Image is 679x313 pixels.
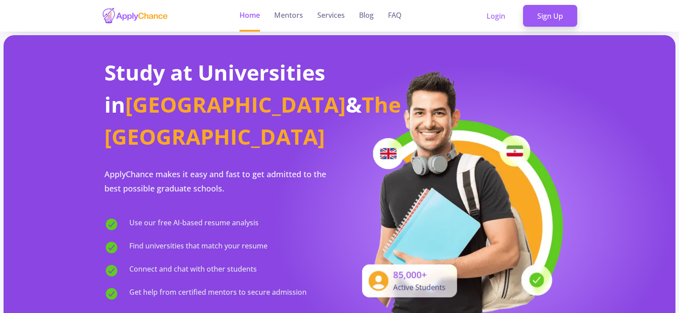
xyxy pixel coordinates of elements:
span: Use our free AI-based resume analysis [129,217,259,232]
a: Sign Up [523,5,577,27]
span: Connect and chat with other students [129,264,257,278]
span: [GEOGRAPHIC_DATA] [125,90,346,119]
a: Login [472,5,519,27]
span: ApplyChance makes it easy and fast to get admitted to the best possible graduate schools. [104,169,326,194]
span: Study at Universities in [104,58,325,119]
img: applychance logo [102,7,168,24]
span: & [346,90,362,119]
span: Get help from certified mentors to secure admission [129,287,307,301]
span: Find universities that match your resume [129,240,268,255]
